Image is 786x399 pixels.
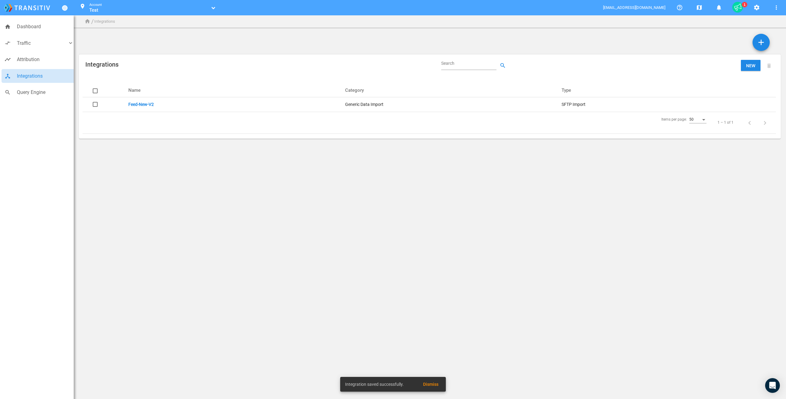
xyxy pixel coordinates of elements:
mat-icon: more_vert [772,4,780,11]
i: home [84,18,91,25]
small: Account [89,3,102,7]
mat-icon: location_on [79,3,86,11]
a: timelineAttribution [2,52,77,67]
div: 1 [742,2,747,7]
div: Type [562,88,768,92]
li: / [91,17,94,26]
a: homeDashboard [2,20,77,34]
i: keyboard_arrow_down [68,40,74,46]
mat-icon: help_outline [676,4,683,11]
span: [EMAIL_ADDRESS][DOMAIN_NAME] [603,5,666,10]
div: Name [128,88,141,92]
span: Attribution [17,56,74,64]
mat-icon: map [695,4,703,11]
span: Dismiss [423,382,438,387]
mat-icon: search [499,62,506,69]
button: More [770,1,782,14]
span: New [746,63,755,68]
a: device_hubIntegrations [2,69,77,83]
div: Name [128,88,340,92]
button: New [741,60,761,71]
span: Query Engine [17,88,74,96]
span: Dashboard [17,23,74,31]
span: Traffic [17,39,68,47]
td: SFTP Import [559,97,776,112]
button: Next page [759,117,771,129]
span: 50 [689,117,694,122]
div: Category [345,88,364,92]
i: device_hub [5,73,11,79]
li: Integrations [94,18,115,25]
a: Toggle Menu [62,5,68,11]
i: search [5,89,11,95]
a: compare_arrowsTraffickeyboard_arrow_down [2,36,77,50]
img: logo [4,4,50,12]
span: Test [89,7,98,13]
i: compare_arrows [5,40,11,46]
mat-card-title: Integrations [85,62,255,67]
div: Items per page: [661,117,687,122]
i: home [5,24,11,30]
button: Dismiss [418,379,443,390]
div: Type [562,88,571,92]
td: Generic Data Import [343,97,559,112]
mat-icon: add [757,38,766,47]
mat-icon: settings [753,4,760,11]
i: timeline [5,56,11,63]
div: Category [345,88,557,92]
div: Open Intercom Messenger [765,378,780,393]
span: Integrations [17,72,74,80]
a: Feed-New-V2 [128,102,154,107]
a: searchQuery Engine [2,85,77,99]
button: Previous page [743,117,756,129]
div: 1 [732,2,743,13]
mat-select: Items per page: [689,118,706,122]
div: 1 – 1 of 1 [718,120,733,125]
mat-icon: delete_main [766,62,773,69]
mat-icon: notifications [715,4,722,11]
span: Integration saved successfully. [345,381,404,387]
